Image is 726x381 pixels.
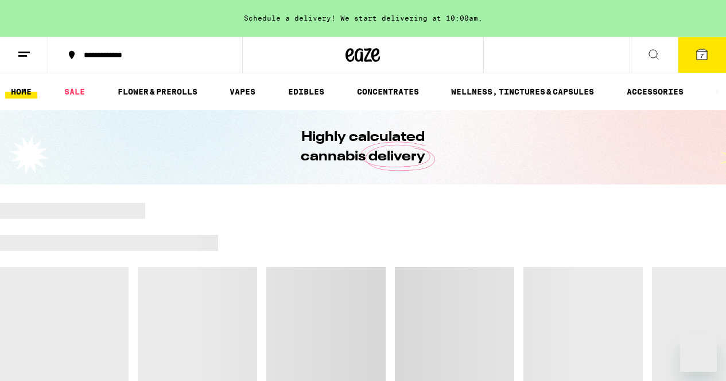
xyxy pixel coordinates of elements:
[351,85,425,99] a: CONCENTRATES
[700,52,704,59] span: 7
[621,85,689,99] a: ACCESSORIES
[59,85,91,99] a: SALE
[112,85,203,99] a: FLOWER & PREROLLS
[5,85,37,99] a: HOME
[680,335,717,372] iframe: Button to launch messaging window
[678,37,726,73] button: 7
[269,128,458,167] h1: Highly calculated cannabis delivery
[282,85,330,99] a: EDIBLES
[445,85,600,99] a: WELLNESS, TINCTURES & CAPSULES
[224,85,261,99] a: VAPES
